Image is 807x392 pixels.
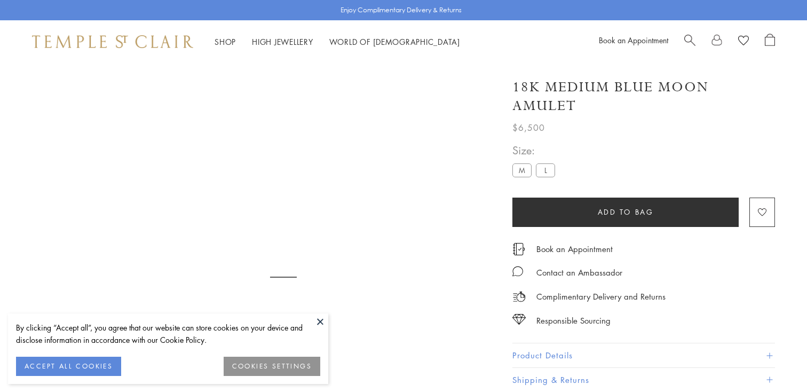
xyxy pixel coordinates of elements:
img: icon_appointment.svg [512,243,525,255]
button: Shipping & Returns [512,368,775,392]
a: Open Shopping Bag [765,34,775,50]
h1: 18K Medium Blue Moon Amulet [512,78,775,115]
nav: Main navigation [215,35,460,49]
span: Add to bag [598,206,654,218]
button: ACCEPT ALL COOKIES [16,357,121,376]
span: Size: [512,142,559,159]
a: Search [684,34,695,50]
p: Complimentary Delivery and Returns [536,290,666,303]
button: Add to bag [512,198,739,227]
a: View Wishlist [738,34,749,50]
div: Contact an Ambassador [536,266,622,279]
a: Book an Appointment [599,35,668,45]
img: Temple St. Clair [32,35,193,48]
div: Responsible Sourcing [536,314,611,327]
p: Enjoy Complimentary Delivery & Returns [341,5,462,15]
span: $6,500 [512,121,545,135]
iframe: Gorgias live chat messenger [754,342,796,381]
img: icon_delivery.svg [512,290,526,303]
img: icon_sourcing.svg [512,314,526,325]
button: Product Details [512,343,775,367]
a: World of [DEMOGRAPHIC_DATA]World of [DEMOGRAPHIC_DATA] [329,36,460,47]
button: COOKIES SETTINGS [224,357,320,376]
a: ShopShop [215,36,236,47]
img: MessageIcon-01_2.svg [512,266,523,277]
div: By clicking “Accept all”, you agree that our website can store cookies on your device and disclos... [16,322,320,346]
a: High JewelleryHigh Jewellery [252,36,313,47]
a: Book an Appointment [536,243,613,255]
label: M [512,163,532,177]
label: L [536,163,555,177]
